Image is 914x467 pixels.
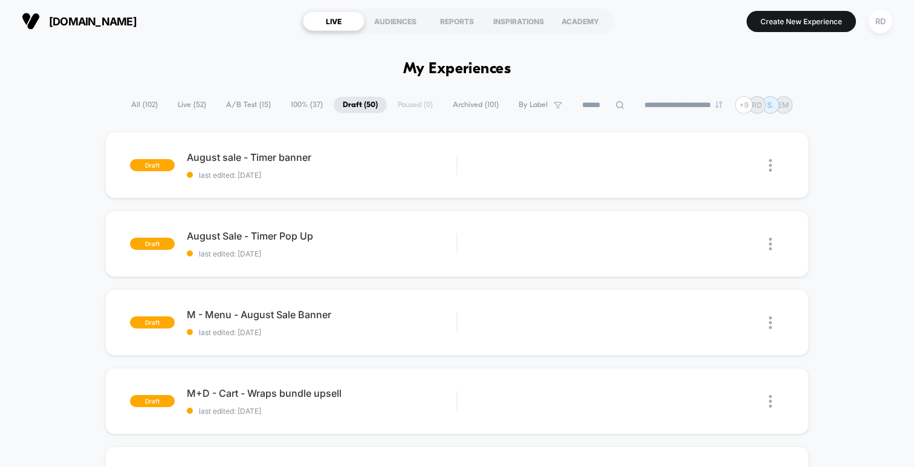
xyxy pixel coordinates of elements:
[303,11,365,31] div: LIVE
[122,97,167,113] span: All ( 102 )
[130,316,175,328] span: draft
[403,60,511,78] h1: My Experiences
[187,309,456,321] span: M - Menu - August Sale Banner
[549,11,611,31] div: ACADEMY
[767,100,774,109] p: S.
[869,10,892,33] div: RD
[865,9,896,34] button: RD
[752,100,762,109] p: RD
[187,407,456,416] span: last edited: [DATE]
[769,316,772,329] img: close
[187,249,456,258] span: last edited: [DATE]
[488,11,549,31] div: INSPIRATIONS
[735,96,753,114] div: + 9
[187,151,456,163] span: August sale - Timer banner
[22,12,40,30] img: Visually logo
[49,15,137,28] span: [DOMAIN_NAME]
[18,11,140,31] button: [DOMAIN_NAME]
[715,101,722,108] img: end
[187,328,456,337] span: last edited: [DATE]
[169,97,215,113] span: Live ( 52 )
[130,395,175,407] span: draft
[778,100,789,109] p: EM
[187,171,456,180] span: last edited: [DATE]
[769,238,772,250] img: close
[444,97,508,113] span: Archived ( 101 )
[282,97,332,113] span: 100% ( 37 )
[769,395,772,408] img: close
[334,97,387,113] span: Draft ( 50 )
[769,159,772,172] img: close
[426,11,488,31] div: REPORTS
[519,100,548,109] span: By Label
[130,238,175,250] span: draft
[187,387,456,399] span: M+D - Cart - Wraps bundle upsell
[187,230,456,242] span: August Sale - Timer Pop Up
[747,11,856,32] button: Create New Experience
[217,97,280,113] span: A/B Test ( 15 )
[365,11,426,31] div: AUDIENCES
[130,159,175,171] span: draft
